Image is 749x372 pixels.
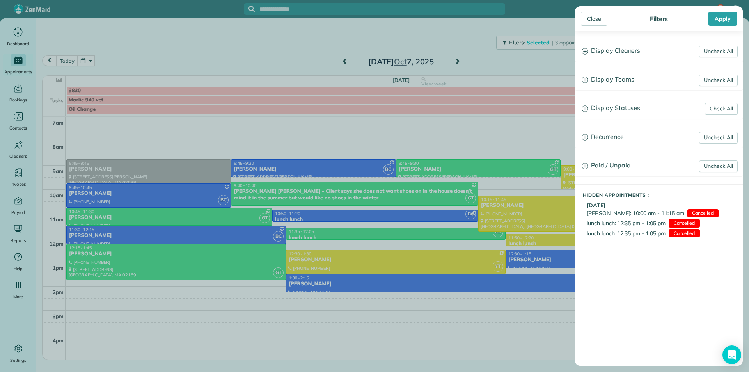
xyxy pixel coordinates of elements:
[575,127,742,147] a: Recurrence
[699,75,738,86] a: Uncheck All
[587,209,684,217] span: [PERSON_NAME]: 10:00 am - 11:15 am
[575,41,742,61] a: Display Cleaners
[587,219,666,227] span: lunch lunch: 12:35 pm - 1:05 pm
[587,202,605,209] b: [DATE]
[722,345,741,364] div: Open Intercom Messenger
[687,209,719,218] span: Cancelled
[581,12,607,26] div: Close
[708,12,737,26] div: Apply
[669,229,700,238] span: Cancelled
[575,156,742,176] a: Paid / Unpaid
[648,15,670,23] div: Filters
[669,219,700,228] span: Cancelled
[699,160,738,172] a: Uncheck All
[575,98,742,118] a: Display Statuses
[699,46,738,57] a: Uncheck All
[705,103,738,115] a: Check All
[587,230,666,237] span: lunch lunch: 12:35 pm - 1:05 pm
[583,192,743,198] h5: Hidden Appointments :
[575,70,742,90] a: Display Teams
[699,132,738,144] a: Uncheck All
